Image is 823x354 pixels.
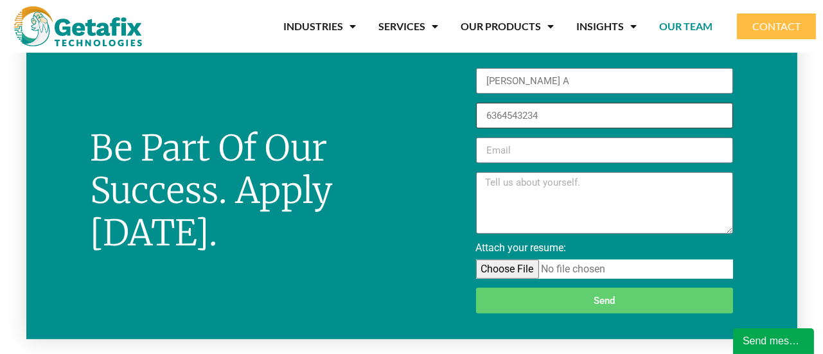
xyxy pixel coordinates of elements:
a: OUR TEAM [659,12,712,41]
input: Email [476,137,733,163]
a: SERVICES [378,12,438,41]
a: INSIGHTS [576,12,637,41]
label: Attach your resume: [476,243,567,260]
h2: be part of our success. Apply [DATE]. [91,127,412,254]
span: Send [594,296,615,306]
a: OUR PRODUCTS [461,12,554,41]
input: Name [476,68,733,94]
a: CONTACT [737,13,816,39]
iframe: chat widget [733,326,817,354]
input: Only numbers and phone characters (#, -, *, etc) are accepted. [476,103,733,128]
a: INDUSTRIES [283,12,356,41]
form: New Form [476,68,733,323]
img: web and mobile application development company [14,6,142,46]
button: Send [476,288,733,314]
nav: Menu [163,12,712,41]
span: CONTACT [752,21,801,31]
